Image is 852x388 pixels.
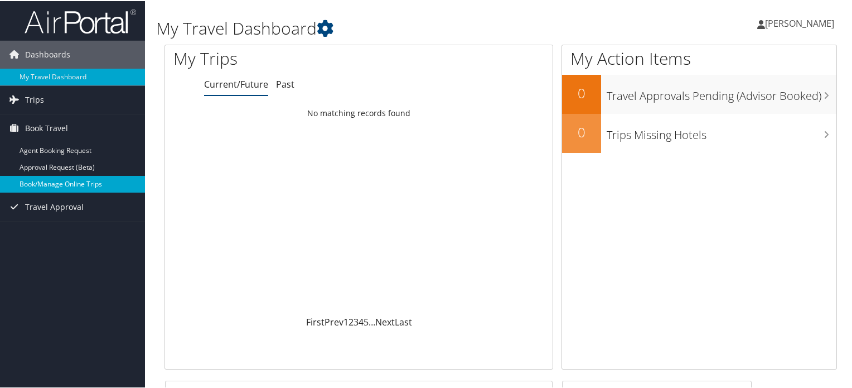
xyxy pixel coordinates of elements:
[276,77,294,89] a: Past
[562,74,836,113] a: 0Travel Approvals Pending (Advisor Booked)
[348,315,354,327] a: 2
[765,16,834,28] span: [PERSON_NAME]
[25,40,70,68] span: Dashboards
[359,315,364,327] a: 4
[757,6,845,39] a: [PERSON_NAME]
[369,315,375,327] span: …
[156,16,616,39] h1: My Travel Dashboard
[395,315,412,327] a: Last
[306,315,325,327] a: First
[25,7,136,33] img: airportal-logo.png
[25,192,84,220] span: Travel Approval
[562,113,836,152] a: 0Trips Missing Hotels
[173,46,383,69] h1: My Trips
[562,122,601,141] h2: 0
[562,46,836,69] h1: My Action Items
[607,121,836,142] h3: Trips Missing Hotels
[165,102,553,122] td: No matching records found
[354,315,359,327] a: 3
[562,83,601,102] h2: 0
[364,315,369,327] a: 5
[607,82,836,103] h3: Travel Approvals Pending (Advisor Booked)
[25,113,68,141] span: Book Travel
[204,77,268,89] a: Current/Future
[375,315,395,327] a: Next
[325,315,343,327] a: Prev
[25,85,44,113] span: Trips
[343,315,348,327] a: 1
